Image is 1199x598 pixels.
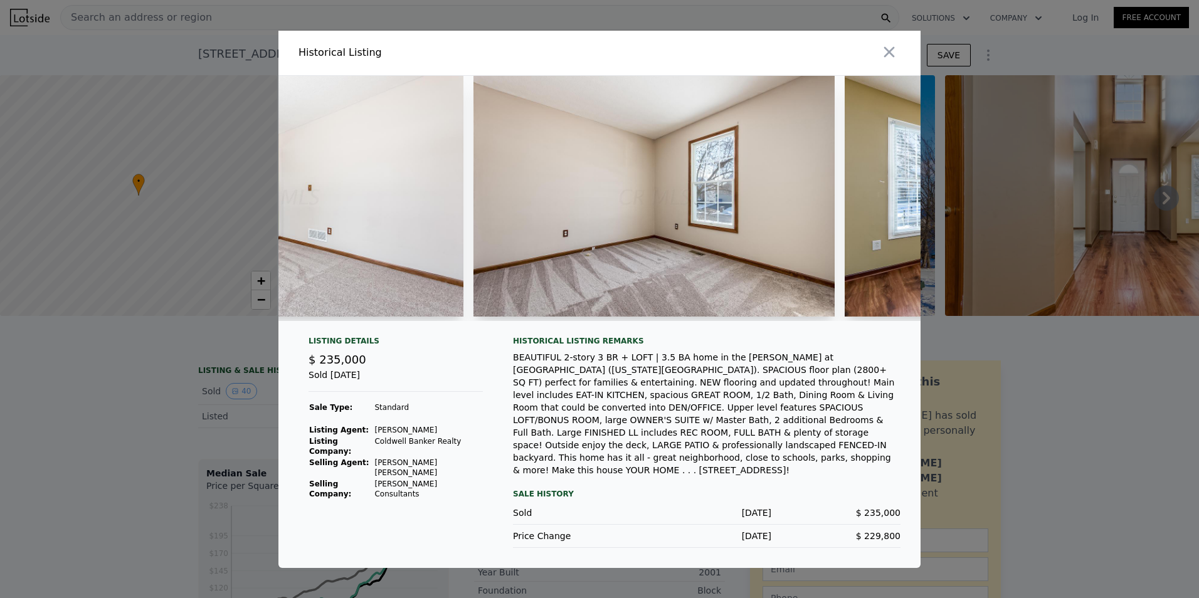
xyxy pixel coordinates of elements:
div: Sale History [513,486,901,501]
td: Standard [374,402,483,413]
strong: Selling Agent: [309,458,369,467]
div: Historical Listing [298,45,594,60]
td: Coldwell Banker Realty [374,436,483,457]
td: [PERSON_NAME] [374,424,483,436]
img: Property Img [473,76,835,317]
div: Sold [DATE] [309,369,483,392]
img: Property Img [102,76,463,317]
div: BEAUTIFUL 2-story 3 BR + LOFT | 3.5 BA home in the [PERSON_NAME] at [GEOGRAPHIC_DATA] ([US_STATE]... [513,351,901,476]
strong: Listing Company: [309,437,351,456]
span: $ 235,000 [309,353,366,366]
div: Historical Listing remarks [513,336,901,346]
div: [DATE] [642,530,771,542]
div: Price Change [513,530,642,542]
span: $ 235,000 [856,508,901,518]
strong: Listing Agent: [309,426,369,434]
strong: Sale Type: [309,403,352,412]
span: $ 229,800 [856,531,901,541]
td: [PERSON_NAME] Consultants [374,478,483,500]
div: Listing Details [309,336,483,351]
td: [PERSON_NAME] [PERSON_NAME] [374,457,483,478]
strong: Selling Company: [309,480,351,498]
div: Sold [513,506,642,519]
div: [DATE] [642,506,771,519]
